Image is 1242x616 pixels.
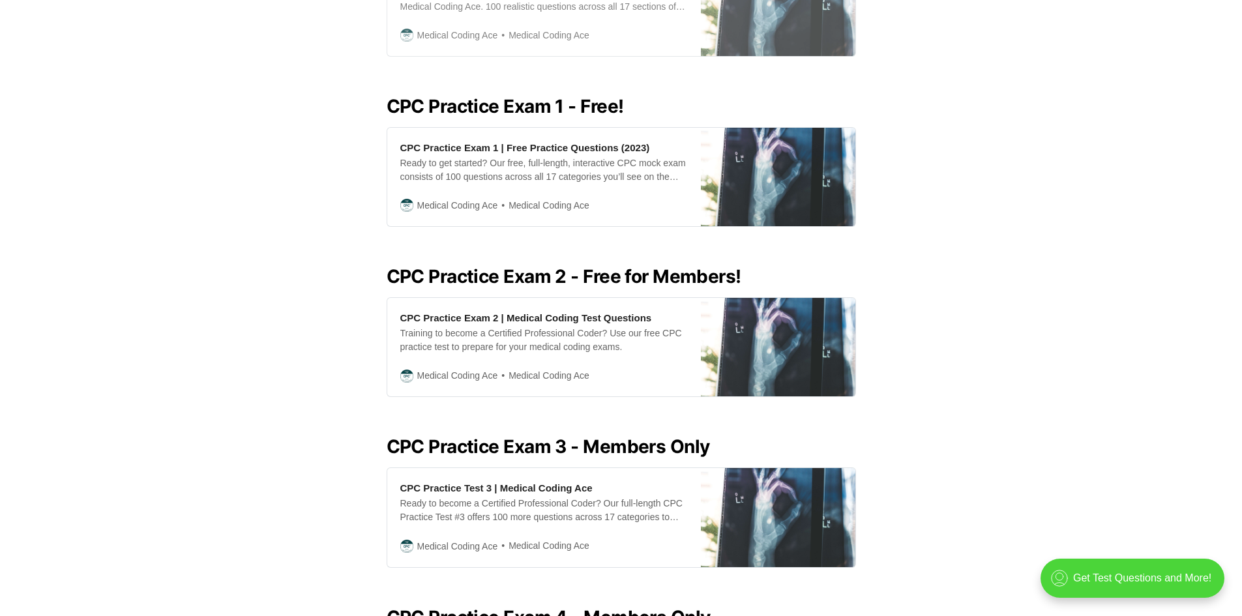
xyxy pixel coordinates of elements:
span: Medical Coding Ace [417,539,498,553]
a: CPC Practice Test 3 | Medical Coding AceReady to become a Certified Professional Coder? Our full-... [387,467,856,567]
h2: CPC Practice Exam 2 - Free for Members! [387,266,856,287]
span: Medical Coding Ace [417,368,498,383]
div: CPC Practice Test 3 | Medical Coding Ace [400,481,593,495]
span: Medical Coding Ace [497,368,589,383]
div: CPC Practice Exam 1 | Free Practice Questions (2023) [400,141,650,154]
a: CPC Practice Exam 1 | Free Practice Questions (2023)Ready to get started? Our free, full-length, ... [387,127,856,227]
div: Training to become a Certified Professional Coder? Use our free CPC practice test to prepare for ... [400,327,688,354]
span: Medical Coding Ace [497,538,589,553]
span: Medical Coding Ace [417,28,498,42]
h2: CPC Practice Exam 1 - Free! [387,96,856,117]
iframe: portal-trigger [1029,552,1242,616]
span: Medical Coding Ace [497,28,589,43]
div: Ready to become a Certified Professional Coder? Our full-length CPC Practice Test #3 offers 100 m... [400,497,688,524]
div: Ready to get started? Our free, full-length, interactive CPC mock exam consists of 100 questions ... [400,156,688,184]
div: CPC Practice Exam 2 | Medical Coding Test Questions [400,311,652,325]
a: CPC Practice Exam 2 | Medical Coding Test QuestionsTraining to become a Certified Professional Co... [387,297,856,397]
span: Medical Coding Ace [417,198,498,213]
h2: CPC Practice Exam 3 - Members Only [387,436,856,457]
span: Medical Coding Ace [497,198,589,213]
